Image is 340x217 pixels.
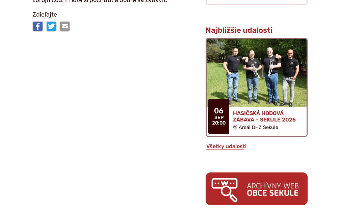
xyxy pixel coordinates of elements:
img: archiv.png [206,172,308,205]
img: Zdieľať e-mailom [59,21,70,32]
a: HASIČSKÁ HODOVÁ ZÁBAVA – SEKULE 2025 Areál DHZ Sekule 06 sep 20:00 [206,38,308,136]
h4: HASIČSKÁ HODOVÁ ZÁBAVA – SEKULE 2025 [233,110,301,123]
img: Zdieľať na Twitteri [46,21,57,32]
span: Areál DHZ Sekule [239,125,278,130]
a: Všetky udalosti [206,143,247,150]
p: Zdieľajte [32,10,206,20]
span: 20:00 [212,120,226,126]
span: 06 [212,107,226,115]
span: sep [212,115,226,120]
h3: Najbližšie udalosti [206,26,308,34]
img: Zdieľať na Facebooku [32,21,43,32]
